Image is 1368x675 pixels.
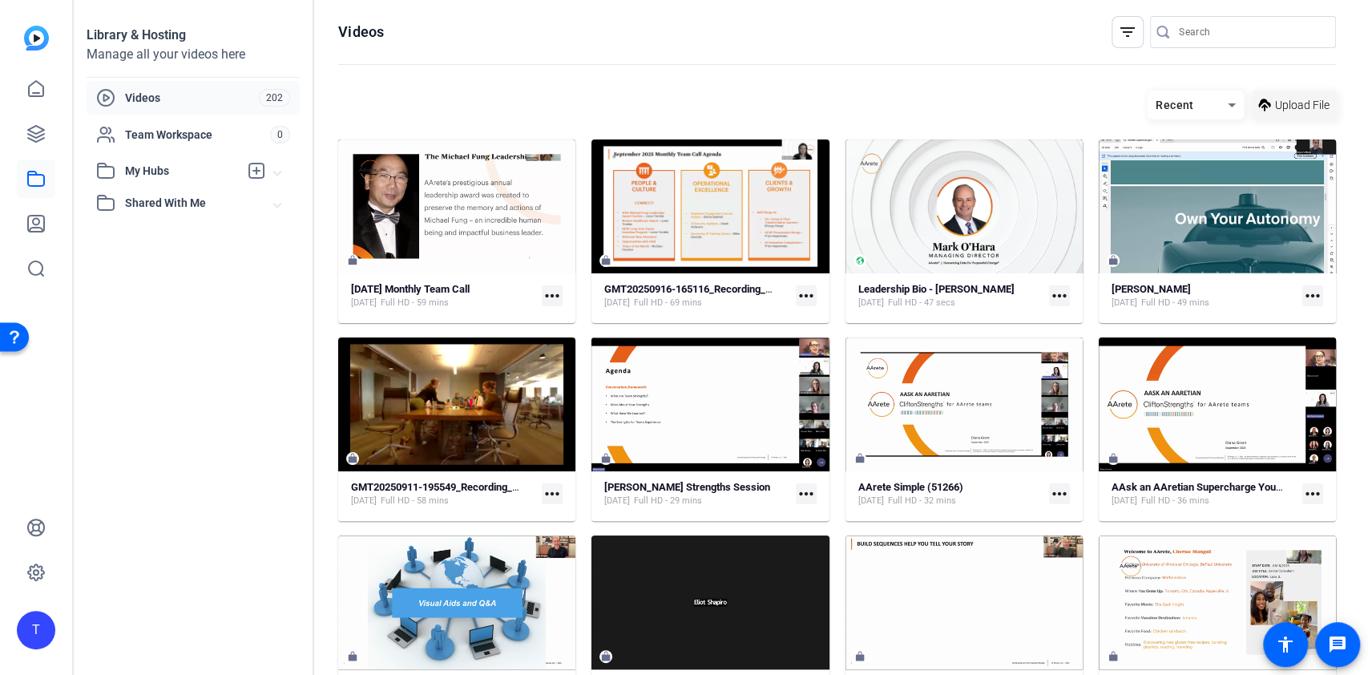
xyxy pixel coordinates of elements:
[858,283,1043,309] a: Leadership Bio - [PERSON_NAME][DATE]Full HD - 47 secs
[351,283,470,295] strong: [DATE] Monthly Team Call
[351,481,563,493] strong: GMT20250911-195549_Recording_1920x1200
[17,611,55,649] div: T
[1112,481,1296,507] a: AAsk an AAretian Supercharge Your Strengths-20250910_125602-Meeting Recording[DATE]Full HD - 36 mins
[634,297,702,309] span: Full HD - 69 mins
[858,283,1015,295] strong: Leadership Bio - [PERSON_NAME]
[542,285,563,306] mat-icon: more_horiz
[1302,285,1323,306] mat-icon: more_horiz
[1112,495,1137,507] span: [DATE]
[1141,495,1209,507] span: Full HD - 36 mins
[351,283,535,309] a: [DATE] Monthly Team Call[DATE]Full HD - 59 mins
[125,127,270,143] span: Team Workspace
[1118,22,1137,42] mat-icon: filter_list
[1112,283,1191,295] strong: [PERSON_NAME]
[338,22,384,42] h1: Videos
[259,89,290,107] span: 202
[604,297,630,309] span: [DATE]
[1049,483,1070,504] mat-icon: more_horiz
[1156,99,1194,111] span: Recent
[542,483,563,504] mat-icon: more_horiz
[604,481,789,507] a: [PERSON_NAME] Strengths Session[DATE]Full HD - 29 mins
[1328,635,1347,654] mat-icon: message
[270,126,290,143] span: 0
[351,495,377,507] span: [DATE]
[381,495,449,507] span: Full HD - 58 mins
[1179,22,1323,42] input: Search
[1302,483,1323,504] mat-icon: more_horiz
[1275,97,1330,114] span: Upload File
[381,297,449,309] span: Full HD - 59 mins
[351,481,535,507] a: GMT20250911-195549_Recording_1920x1200[DATE]Full HD - 58 mins
[1276,635,1295,654] mat-icon: accessibility
[125,90,259,106] span: Videos
[351,297,377,309] span: [DATE]
[858,481,1043,507] a: AArete Simple (51266)[DATE]Full HD - 32 mins
[125,163,239,180] span: My Hubs
[796,285,817,306] mat-icon: more_horiz
[888,495,956,507] span: Full HD - 32 mins
[888,297,955,309] span: Full HD - 47 secs
[858,481,963,493] strong: AArete Simple (51266)
[604,495,630,507] span: [DATE]
[87,45,300,64] div: Manage all your videos here
[634,495,702,507] span: Full HD - 29 mins
[604,283,789,309] a: GMT20250916-165116_Recording_1920x1200[DATE]Full HD - 69 mins
[1049,285,1070,306] mat-icon: more_horiz
[796,483,817,504] mat-icon: more_horiz
[604,481,770,493] strong: [PERSON_NAME] Strengths Session
[1252,91,1336,119] button: Upload File
[125,195,274,212] span: Shared With Me
[87,26,300,45] div: Library & Hosting
[87,187,300,219] mat-expansion-panel-header: Shared With Me
[1112,283,1296,309] a: [PERSON_NAME][DATE]Full HD - 49 mins
[1112,297,1137,309] span: [DATE]
[24,26,49,51] img: blue-gradient.svg
[858,495,884,507] span: [DATE]
[858,297,884,309] span: [DATE]
[604,283,816,295] strong: GMT20250916-165116_Recording_1920x1200
[1141,297,1209,309] span: Full HD - 49 mins
[87,155,300,187] mat-expansion-panel-header: My Hubs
